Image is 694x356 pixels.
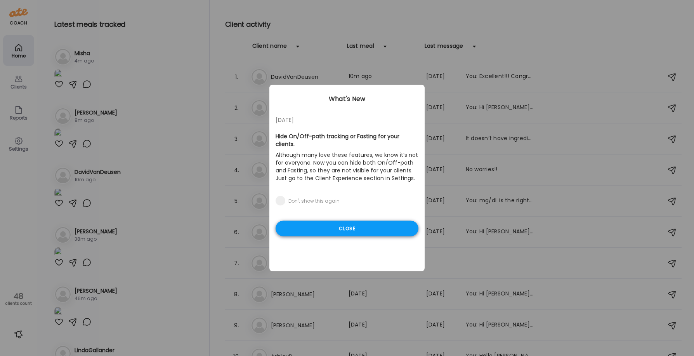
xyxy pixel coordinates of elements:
div: What's New [269,94,425,104]
div: Close [276,221,418,236]
p: Although many love these features, we know it’s not for everyone. Now you can hide both On/Off-pa... [276,149,418,184]
div: [DATE] [276,115,418,125]
div: Don't show this again [288,198,340,204]
b: Hide On/Off-path tracking or Fasting for your clients. [276,132,399,148]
